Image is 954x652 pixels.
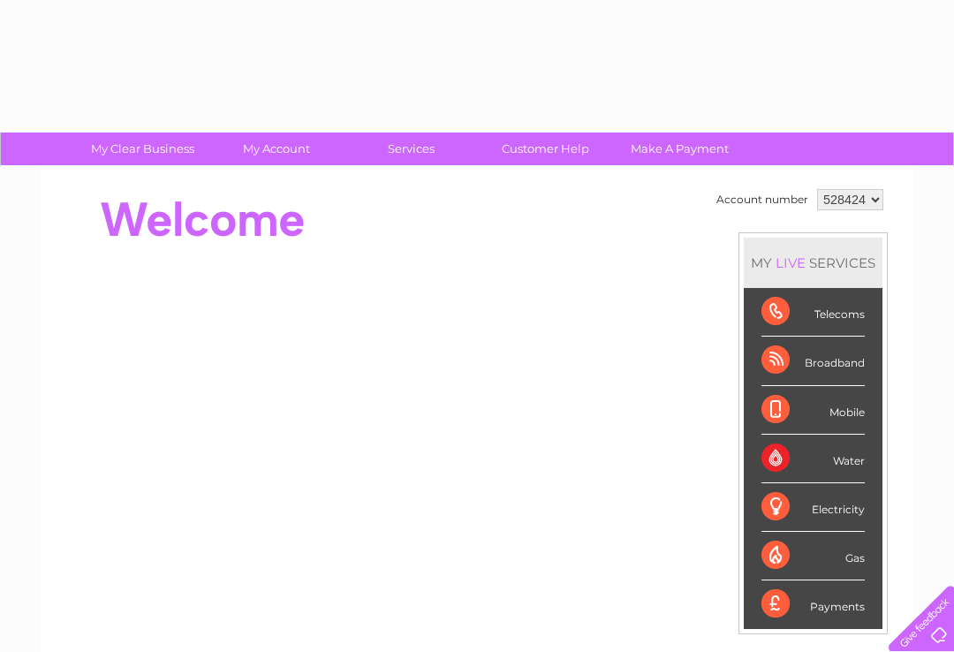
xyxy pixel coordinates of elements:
[712,185,813,215] td: Account number
[473,133,618,165] a: Customer Help
[761,435,865,483] div: Water
[761,483,865,532] div: Electricity
[70,133,216,165] a: My Clear Business
[607,133,753,165] a: Make A Payment
[204,133,350,165] a: My Account
[772,254,809,271] div: LIVE
[338,133,484,165] a: Services
[761,288,865,337] div: Telecoms
[761,580,865,628] div: Payments
[744,238,882,288] div: MY SERVICES
[761,386,865,435] div: Mobile
[761,532,865,580] div: Gas
[761,337,865,385] div: Broadband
